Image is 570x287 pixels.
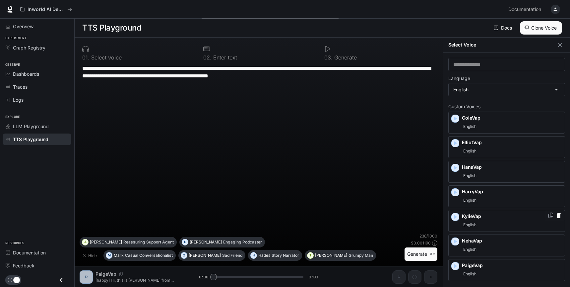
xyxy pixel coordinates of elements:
span: Logs [13,96,24,103]
p: [PERSON_NAME] [90,240,122,244]
span: Documentation [13,249,46,256]
a: Overview [3,21,71,32]
p: Inworld AI Demos [28,7,65,12]
p: Generate [333,55,357,60]
p: Mark [114,253,124,257]
button: All workspaces [17,3,75,16]
h1: TTS Playground [82,21,141,35]
p: KylieVap [462,213,562,220]
button: D[PERSON_NAME]Engaging Podcaster [179,237,265,247]
button: T[PERSON_NAME]Grumpy Man [305,250,376,261]
a: Logs [3,94,71,106]
p: ⌘⏎ [430,252,435,256]
span: Graph Registry [13,44,45,51]
p: $ 0.001190 [411,240,431,246]
div: O [181,250,187,261]
p: 0 1 . [82,55,90,60]
span: English [462,147,478,155]
button: Clone Voice [520,21,562,35]
span: LLM Playground [13,123,49,130]
p: Select voice [90,55,122,60]
span: English [462,270,478,278]
div: M [106,250,112,261]
p: ElliotVap [462,139,562,146]
div: English [449,83,565,96]
span: Overview [13,23,33,30]
span: English [462,221,478,229]
p: [PERSON_NAME] [189,253,221,257]
a: Documentation [3,247,71,258]
span: Documentation [508,5,541,14]
div: D [182,237,188,247]
div: T [307,250,313,261]
p: Sad Friend [222,253,242,257]
div: A [82,237,88,247]
button: MMarkCasual Conversationalist [103,250,176,261]
p: Hades [258,253,270,257]
span: Traces [13,83,28,90]
a: LLM Playground [3,121,71,132]
span: English [462,123,478,131]
span: Feedback [13,262,34,269]
span: Dark mode toggle [13,276,20,283]
a: Documentation [506,3,546,16]
p: Reassuring Support Agent [123,240,174,244]
span: Dashboards [13,70,39,77]
p: NehaVap [462,238,562,244]
a: Dashboards [3,68,71,80]
p: Language [448,76,470,81]
p: Engaging Podcaster [223,240,262,244]
p: HarryVap [462,188,562,195]
p: Story Narrator [272,253,299,257]
button: Generate⌘⏎ [405,247,437,261]
p: 0 3 . [324,55,333,60]
button: HHadesStory Narrator [248,250,302,261]
p: PaigeVap [462,262,562,269]
span: English [462,172,478,180]
a: Traces [3,81,71,93]
a: Feedback [3,260,71,271]
p: [PERSON_NAME] [190,240,222,244]
span: TTS Playground [13,136,48,143]
a: Graph Registry [3,42,71,53]
p: [PERSON_NAME] [315,253,347,257]
p: Grumpy Man [348,253,373,257]
button: Copy Voice ID [547,213,554,218]
button: O[PERSON_NAME]Sad Friend [178,250,245,261]
span: English [462,245,478,253]
button: Close drawer [54,273,69,287]
a: TTS Playground [3,134,71,145]
p: 0 2 . [203,55,212,60]
div: H [251,250,257,261]
p: Enter text [212,55,237,60]
span: English [462,196,478,204]
p: ColeVap [462,115,562,121]
p: Custom Voices [448,104,565,109]
a: Docs [492,21,515,35]
p: 238 / 1000 [419,233,437,239]
button: Hide [80,250,101,261]
button: A[PERSON_NAME]Reassuring Support Agent [80,237,177,247]
p: HanaVap [462,164,562,170]
p: Casual Conversationalist [125,253,173,257]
